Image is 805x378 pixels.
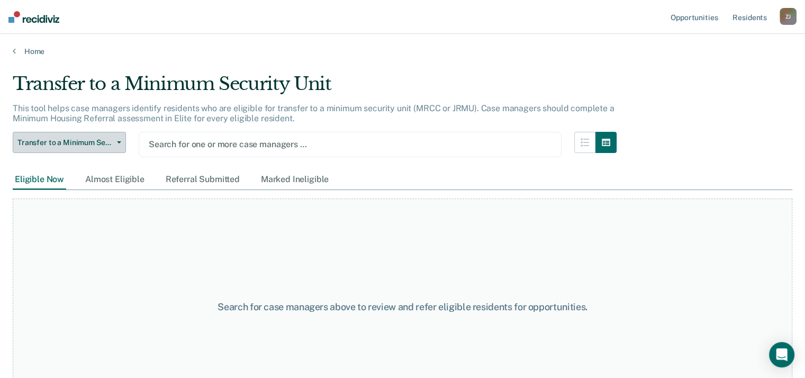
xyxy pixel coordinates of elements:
[13,103,614,123] p: This tool helps case managers identify residents who are eligible for transfer to a minimum secur...
[769,342,794,367] div: Open Intercom Messenger
[13,132,126,153] button: Transfer to a Minimum Security Unit
[13,170,66,190] div: Eligible Now
[780,8,797,25] div: Z J
[8,11,59,23] img: Recidiviz
[259,170,331,190] div: Marked Ineligible
[13,73,617,103] div: Transfer to a Minimum Security Unit
[208,301,598,313] div: Search for case managers above to review and refer eligible residents for opportunities.
[780,8,797,25] button: ZJ
[13,47,792,56] a: Home
[83,170,147,190] div: Almost Eligible
[17,138,113,147] span: Transfer to a Minimum Security Unit
[164,170,242,190] div: Referral Submitted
